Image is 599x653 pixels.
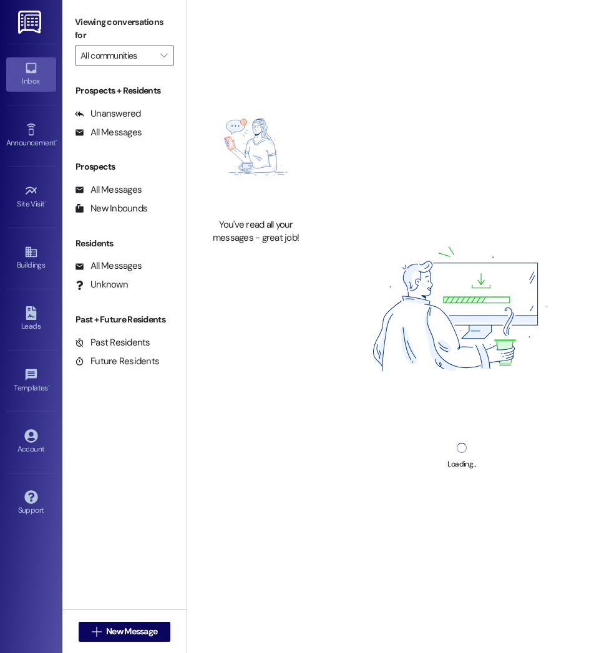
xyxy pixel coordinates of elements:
[62,313,187,326] div: Past + Future Residents
[6,180,56,214] a: Site Visit •
[62,160,187,173] div: Prospects
[56,137,57,145] span: •
[18,11,44,34] img: ResiDesk Logo
[92,627,101,637] i: 
[75,107,141,120] div: Unanswered
[6,425,56,459] a: Account
[45,198,47,206] span: •
[62,84,187,97] div: Prospects + Residents
[6,302,56,336] a: Leads
[6,241,56,275] a: Buildings
[75,355,159,368] div: Future Residents
[75,278,128,291] div: Unknown
[62,237,187,250] div: Residents
[75,183,142,196] div: All Messages
[79,622,171,642] button: New Message
[6,364,56,398] a: Templates •
[75,12,174,46] label: Viewing conversations for
[75,336,150,349] div: Past Residents
[48,382,50,390] span: •
[75,202,147,215] div: New Inbounds
[6,486,56,520] a: Support
[75,259,142,273] div: All Messages
[160,51,167,60] i: 
[75,126,142,139] div: All Messages
[201,82,311,212] img: empty-state
[80,46,154,65] input: All communities
[106,625,157,638] span: New Message
[447,458,475,471] div: Loading...
[201,218,311,245] div: You've read all your messages - great job!
[6,57,56,91] a: Inbox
